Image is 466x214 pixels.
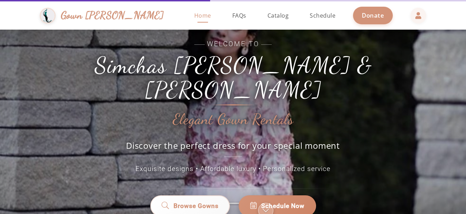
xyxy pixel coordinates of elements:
a: Catalog [260,1,296,30]
a: Gown [PERSON_NAME] [40,6,171,25]
p: Exquisite designs • Affordable luxury • Personalized service [75,164,391,174]
span: Home [194,12,211,19]
img: Gown Gmach Logo [40,8,56,24]
span: Welcome to [75,39,391,49]
span: Donate [362,11,384,19]
span: Schedule [310,12,335,19]
span: Catalog [267,12,289,19]
a: Home [187,1,218,30]
p: Discover the perfect dress for your special moment [119,140,347,157]
h1: Simchas [PERSON_NAME] & [PERSON_NAME] [75,53,391,103]
a: Schedule [303,1,342,30]
span: Gown [PERSON_NAME] [61,8,164,23]
span: FAQs [232,12,246,19]
span: Schedule Now [261,201,304,210]
span: Browse Gowns [174,201,219,210]
a: Donate [353,7,393,24]
a: FAQs [225,1,253,30]
h2: Elegant Gown Rentals [173,111,294,128]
